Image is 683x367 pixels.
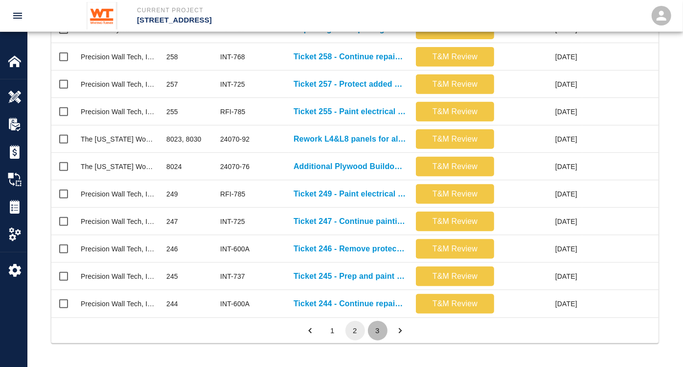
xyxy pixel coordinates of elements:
button: page 2 [345,321,365,341]
iframe: Chat Widget [634,320,683,367]
a: Ticket 249 - Paint electrical cables in case room 7019 [294,188,406,200]
button: Go to next page [390,321,410,341]
a: Ticket 258 - Continue repainting walls, doors, and frames on G1 level [294,51,406,63]
p: T&M Review [420,78,490,90]
div: [DATE] [499,125,582,153]
div: 249 [166,189,178,199]
a: Ticket 257 - Protect added conduits in G109 [294,78,406,90]
p: T&M Review [420,51,490,63]
div: [DATE] [499,180,582,208]
div: 8023, 8030 [166,134,202,144]
a: Rework L4&L8 panels for alignment with rubber Base [294,133,406,145]
a: Ticket 247 - Continue painting conduits in corridors at G-1 garage [294,216,406,227]
div: 24070-92 [220,134,250,144]
div: Precision Wall Tech, Inc. [81,189,157,199]
img: Whiting-Turner [87,2,117,29]
div: [DATE] [499,235,582,263]
div: 24070-76 [220,162,250,171]
div: INT-737 [220,271,245,281]
div: 245 [166,271,178,281]
div: 255 [166,107,178,117]
div: RFI-785 [220,107,246,117]
div: Precision Wall Tech, Inc. [81,52,157,62]
div: [DATE] [499,98,582,125]
div: The Washington Woodworking Company [81,162,157,171]
p: T&M Review [420,106,490,118]
a: Ticket 244 - Continue repainting scuffmaster wall to fireplace on 8th floor [294,298,406,310]
nav: pagination navigation [299,321,411,341]
a: Ticket 255 - Paint electrical cables in case room 7022 [294,106,406,118]
div: [DATE] [499,263,582,290]
p: T&M Review [420,161,490,172]
div: 257 [166,79,178,89]
div: 258 [166,52,178,62]
button: Go to page 3 [368,321,387,341]
div: 8024 [166,162,182,171]
div: RFI-785 [220,189,246,199]
a: Ticket 246 - Remove protection then repaint walls and ceilings on fireplace 8th floor [294,243,406,255]
div: [DATE] [499,290,582,318]
a: Additional Plywood Buildout @ Column L13 [294,161,406,172]
div: INT-725 [220,217,245,226]
div: [DATE] [499,43,582,71]
div: 244 [166,299,178,309]
div: INT-600A [220,299,250,309]
div: INT-725 [220,79,245,89]
button: Go to page 1 [323,321,342,341]
div: [DATE] [499,71,582,98]
div: The Washington Woodworking Company [81,134,157,144]
p: Current Project [137,6,394,15]
p: T&M Review [420,133,490,145]
div: [DATE] [499,153,582,180]
div: 246 [166,244,178,254]
p: T&M Review [420,216,490,227]
button: open drawer [6,4,29,27]
div: Precision Wall Tech, Inc. [81,107,157,117]
p: T&M Review [420,243,490,255]
a: Ticket 245 - Prep and paint trim in multipurpose room on B1 level [294,270,406,282]
div: Precision Wall Tech, Inc. [81,299,157,309]
div: 247 [166,217,178,226]
div: INT-600A [220,244,250,254]
div: Precision Wall Tech, Inc. [81,217,157,226]
button: Go to previous page [300,321,320,341]
div: Precision Wall Tech, Inc. [81,79,157,89]
p: T&M Review [420,298,490,310]
div: INT-768 [220,52,245,62]
div: Precision Wall Tech, Inc. [81,244,157,254]
p: [STREET_ADDRESS] [137,15,394,26]
div: Precision Wall Tech, Inc. [81,271,157,281]
div: [DATE] [499,208,582,235]
p: T&M Review [420,188,490,200]
p: T&M Review [420,270,490,282]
